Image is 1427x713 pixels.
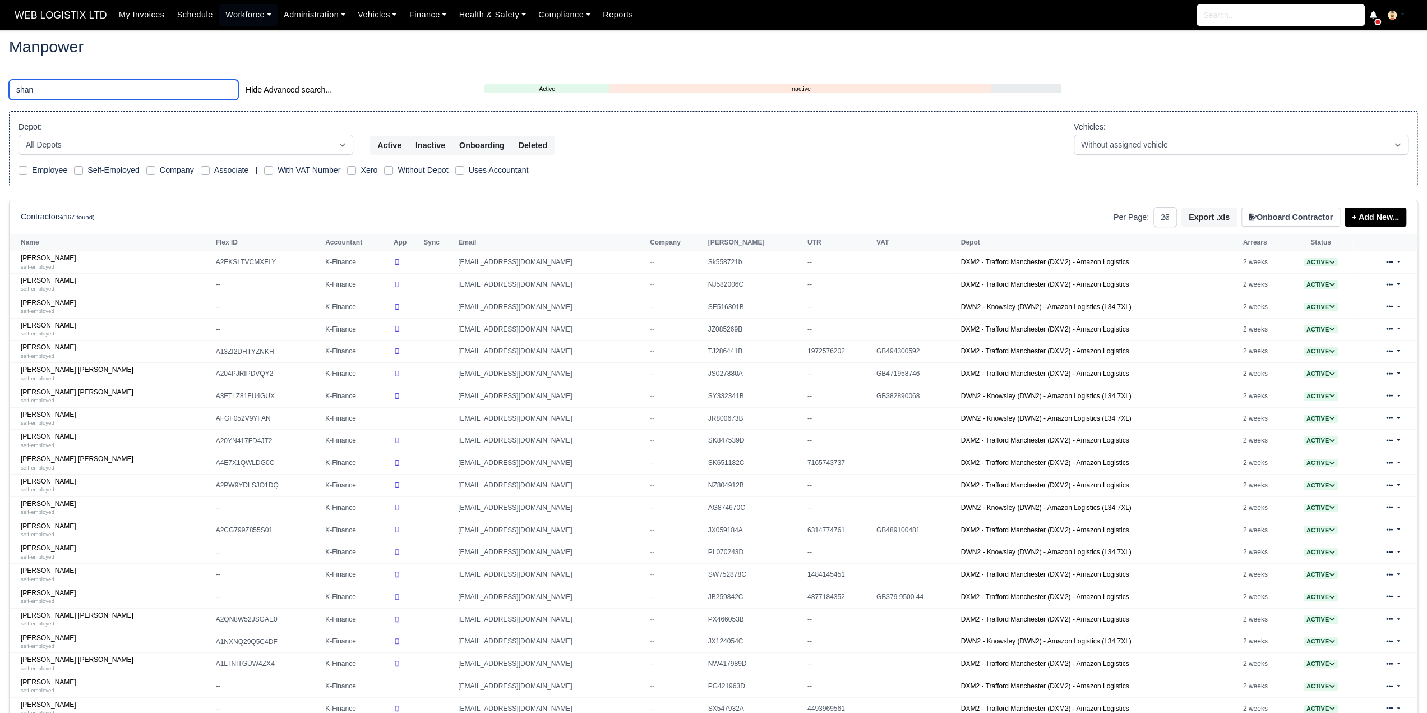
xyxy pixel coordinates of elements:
[1304,459,1338,467] a: Active
[455,234,647,251] th: Email
[1240,341,1289,363] td: 2 weeks
[805,452,874,475] td: 7165743737
[213,341,322,363] td: A13ZI2DHTYZNKH
[455,631,647,653] td: [EMAIL_ADDRESS][DOMAIN_NAME]
[455,407,647,430] td: [EMAIL_ADDRESS][DOMAIN_NAME]
[705,318,805,341] td: JZ085269B
[1304,637,1338,645] a: Active
[1304,347,1338,355] a: Active
[255,165,257,174] span: |
[1304,415,1338,422] a: Active
[961,258,1129,266] a: DXM2 - Trafford Manchester (DXM2) - Amazon Logistics
[21,433,210,449] a: [PERSON_NAME] self-employed
[609,84,991,94] a: Inactive
[21,442,54,448] small: self-employed
[9,39,1418,54] h2: Manpower
[9,4,113,26] a: WEB LOGISTIX LTD
[650,258,654,266] span: --
[21,353,54,359] small: self-employed
[21,576,54,582] small: self-employed
[455,608,647,631] td: [EMAIL_ADDRESS][DOMAIN_NAME]
[1304,303,1338,311] span: Active
[87,164,140,177] label: Self-Employed
[1304,548,1338,556] span: Active
[705,407,805,430] td: JR800673B
[361,164,377,177] label: Xero
[532,4,597,26] a: Compliance
[805,318,874,341] td: --
[805,234,874,251] th: UTR
[650,415,654,422] span: --
[21,286,54,292] small: self-employed
[21,509,54,515] small: self-employed
[455,296,647,318] td: [EMAIL_ADDRESS][DOMAIN_NAME]
[1241,208,1340,227] button: Onboard Contractor
[705,363,805,385] td: JS027880A
[511,136,555,155] button: Deleted
[21,554,54,560] small: self-employed
[1371,659,1427,713] iframe: Chat Widget
[21,366,210,382] a: [PERSON_NAME] [PERSON_NAME] self-employed
[213,385,322,407] td: A3FTLZ81FU4GUX
[213,586,322,608] td: --
[961,593,1129,601] a: DXM2 - Trafford Manchester (DXM2) - Amazon Logistics
[650,347,654,355] span: --
[113,4,171,26] a: My Invoices
[1304,415,1338,423] span: Active
[805,385,874,407] td: --
[278,164,340,177] label: With VAT Number
[650,526,654,534] span: --
[958,234,1240,251] th: Depot
[650,593,654,601] span: --
[874,234,958,251] th: VAT
[1304,280,1338,288] a: Active
[322,452,391,475] td: K-Finance
[62,214,95,220] small: (167 found)
[1304,705,1338,713] span: Active
[650,303,654,311] span: --
[1240,608,1289,631] td: 2 weeks
[352,4,403,26] a: Vehicles
[1304,325,1338,334] span: Active
[1304,436,1338,444] a: Active
[1304,682,1338,691] span: Active
[1304,370,1338,378] span: Active
[961,347,1129,355] a: DXM2 - Trafford Manchester (DXM2) - Amazon Logistics
[455,653,647,675] td: [EMAIL_ADDRESS][DOMAIN_NAME]
[214,164,249,177] label: Associate
[1240,541,1289,564] td: 2 weeks
[21,598,54,604] small: self-employed
[408,136,452,155] button: Inactive
[322,430,391,452] td: K-Finance
[219,4,278,26] a: Workforce
[455,385,647,407] td: [EMAIL_ADDRESS][DOMAIN_NAME]
[705,519,805,541] td: JX059184A
[1304,347,1338,356] span: Active
[961,660,1129,668] a: DXM2 - Trafford Manchester (DXM2) - Amazon Logistics
[452,136,512,155] button: Onboarding
[455,564,647,586] td: [EMAIL_ADDRESS][DOMAIN_NAME]
[322,251,391,274] td: K-Finance
[650,571,654,578] span: --
[961,504,1132,512] a: DWN2 - Knowsley (DWN2) - Amazon Logistics (L34 7XL)
[213,564,322,586] td: --
[705,274,805,296] td: NJ582006C
[961,548,1132,556] a: DWN2 - Knowsley (DWN2) - Amazon Logistics (L34 7XL)
[1240,631,1289,653] td: 2 weeks
[322,541,391,564] td: K-Finance
[21,420,54,426] small: self-employed
[805,407,874,430] td: --
[322,586,391,608] td: K-Finance
[705,452,805,475] td: SK651182C
[19,121,42,134] label: Depot:
[1240,407,1289,430] td: 2 weeks
[398,164,448,177] label: Without Depot
[961,682,1129,690] a: DXM2 - Trafford Manchester (DXM2) - Amazon Logistics
[650,660,654,668] span: --
[21,375,54,381] small: self-employed
[650,325,654,333] span: --
[1240,251,1289,274] td: 2 weeks
[213,363,322,385] td: A204PJRIPDVQY2
[21,277,210,293] a: [PERSON_NAME] self-employed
